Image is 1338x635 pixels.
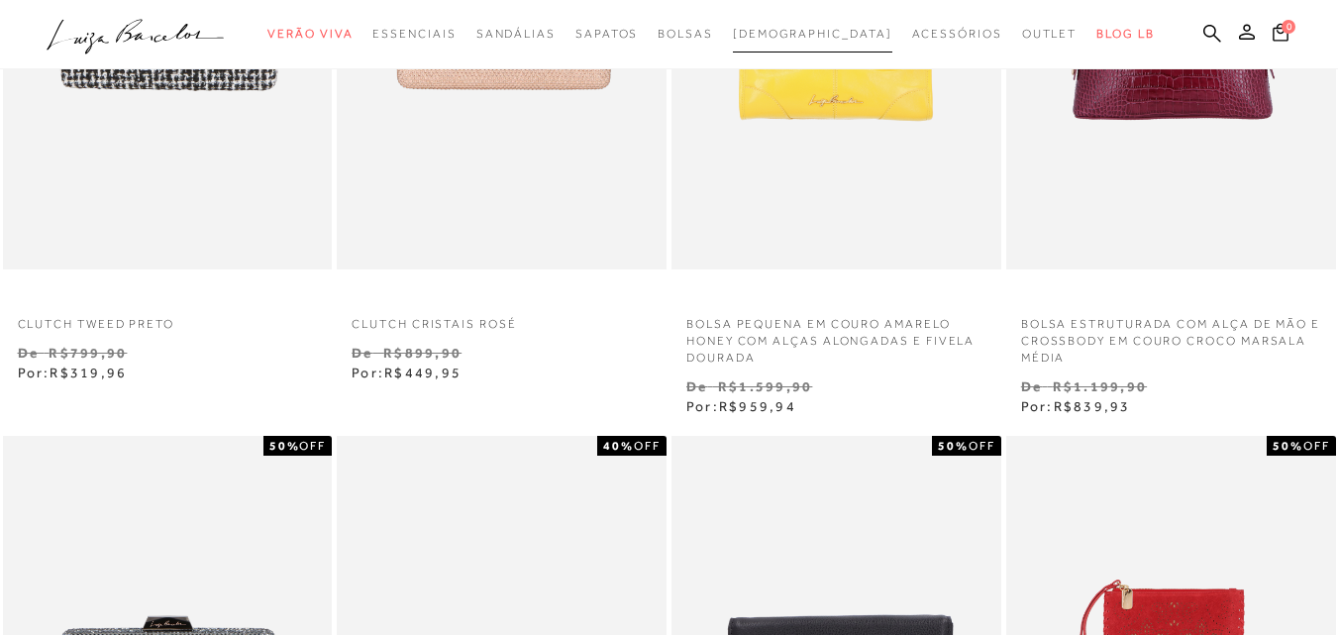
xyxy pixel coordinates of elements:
[352,345,372,361] small: De
[1053,378,1147,394] small: R$1.199,90
[337,304,667,333] a: CLUTCH CRISTAIS ROSÉ
[1022,27,1078,41] span: Outlet
[372,16,456,53] a: categoryNavScreenReaderText
[267,16,353,53] a: categoryNavScreenReaderText
[372,27,456,41] span: Essenciais
[352,365,462,380] span: Por:
[912,16,1002,53] a: categoryNavScreenReaderText
[575,27,638,41] span: Sapatos
[733,27,892,41] span: [DEMOGRAPHIC_DATA]
[634,439,661,453] span: OFF
[1096,16,1154,53] a: BLOG LB
[383,345,462,361] small: R$899,90
[1273,439,1303,453] strong: 50%
[1267,22,1294,49] button: 0
[1006,304,1336,366] a: BOLSA ESTRUTURADA COM ALÇA DE MÃO E CROSSBODY EM COURO CROCO MARSALA MÉDIA
[299,439,326,453] span: OFF
[969,439,995,453] span: OFF
[718,378,812,394] small: R$1.599,90
[938,439,969,453] strong: 50%
[686,398,796,414] span: Por:
[49,345,127,361] small: R$799,90
[50,365,127,380] span: R$319,96
[686,378,707,394] small: De
[267,27,353,41] span: Verão Viva
[1022,16,1078,53] a: categoryNavScreenReaderText
[476,27,556,41] span: Sandálias
[18,345,39,361] small: De
[18,365,128,380] span: Por:
[269,439,300,453] strong: 50%
[3,304,333,333] a: CLUTCH TWEED PRETO
[603,439,634,453] strong: 40%
[1021,378,1042,394] small: De
[912,27,1002,41] span: Acessórios
[719,398,796,414] span: R$959,94
[476,16,556,53] a: categoryNavScreenReaderText
[658,27,713,41] span: Bolsas
[1096,27,1154,41] span: BLOG LB
[1054,398,1131,414] span: R$839,93
[384,365,462,380] span: R$449,95
[1282,20,1295,34] span: 0
[733,16,892,53] a: noSubCategoriesText
[1021,398,1131,414] span: Por:
[575,16,638,53] a: categoryNavScreenReaderText
[1303,439,1330,453] span: OFF
[658,16,713,53] a: categoryNavScreenReaderText
[671,304,1001,366] a: BOLSA PEQUENA EM COURO AMARELO HONEY COM ALÇAS ALONGADAS E FIVELA DOURADA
